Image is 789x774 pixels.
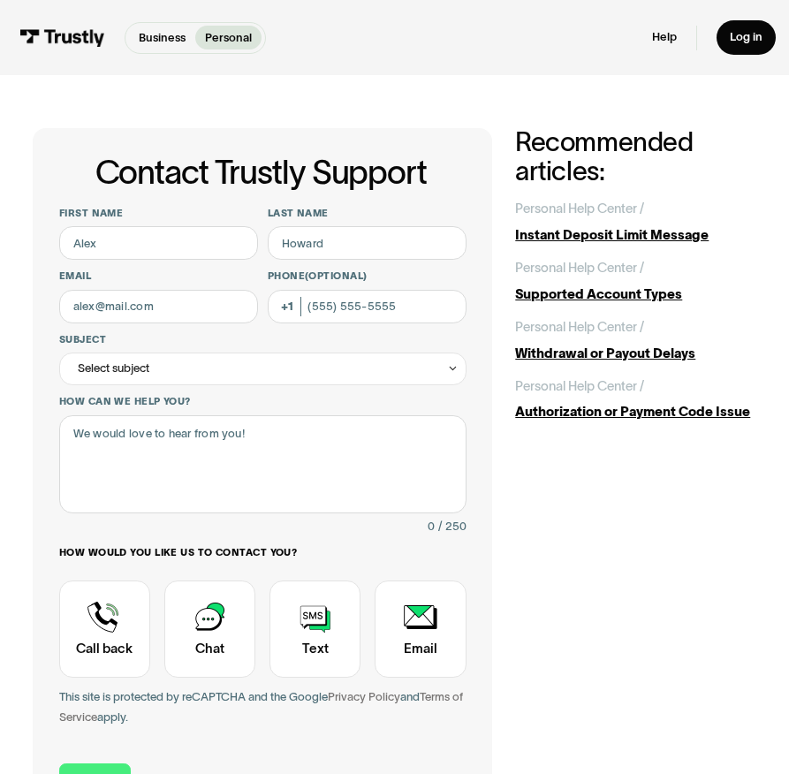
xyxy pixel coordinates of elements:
div: Withdrawal or Payout Delays [515,344,756,363]
div: 0 [428,517,435,536]
a: Personal Help Center /Withdrawal or Payout Delays [515,317,756,363]
input: Howard [268,226,467,260]
div: Instant Deposit Limit Message [515,225,756,245]
img: Trustly Logo [19,29,105,47]
div: This site is protected by reCAPTCHA and the Google and apply. [59,687,467,727]
label: How can we help you? [59,395,467,408]
label: Last name [268,207,467,220]
div: Supported Account Types [515,285,756,304]
span: (Optional) [305,270,367,281]
h2: Recommended articles: [515,128,756,186]
p: Business [139,29,186,47]
div: Authorization or Payment Code Issue [515,402,756,421]
label: How would you like us to contact you? [59,546,467,559]
a: Log in [717,20,776,55]
div: Personal Help Center / [515,199,644,218]
p: Personal [205,29,252,47]
div: Personal Help Center / [515,317,644,337]
label: Email [59,269,258,283]
div: Personal Help Center / [515,258,644,277]
a: Personal Help Center /Supported Account Types [515,258,756,304]
a: Personal Help Center /Authorization or Payment Code Issue [515,376,756,422]
a: Help [652,30,677,45]
div: Select subject [78,359,149,378]
div: Select subject [59,353,467,385]
a: Business [129,26,195,49]
input: (555) 555-5555 [268,290,467,323]
label: First name [59,207,258,220]
a: Personal Help Center /Instant Deposit Limit Message [515,199,756,245]
input: alex@mail.com [59,290,258,323]
input: Alex [59,226,258,260]
div: Personal Help Center / [515,376,644,396]
a: Privacy Policy [328,690,400,703]
label: Phone [268,269,467,283]
a: Personal [195,26,262,49]
div: Log in [730,30,762,45]
label: Subject [59,333,467,346]
div: / 250 [438,517,467,536]
h1: Contact Trustly Support [56,155,467,191]
a: Terms of Service [59,690,463,723]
